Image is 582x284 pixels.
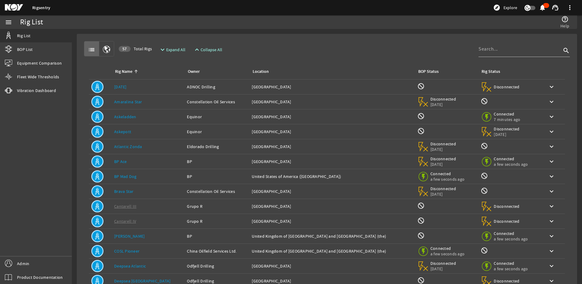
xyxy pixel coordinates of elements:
[548,83,555,91] mat-icon: keyboard_arrow_down
[430,156,456,162] span: Disconnected
[252,188,412,194] div: [GEOGRAPHIC_DATA]
[114,159,127,164] a: BP Ace
[548,188,555,195] mat-icon: keyboard_arrow_down
[114,278,170,284] a: Deepsea [GEOGRAPHIC_DATA]
[548,262,555,270] mat-icon: keyboard_arrow_down
[430,141,456,147] span: Disconnected
[417,112,425,120] mat-icon: BOP Monitoring not available for this rig
[114,248,139,254] a: COSL Pioneer
[548,158,555,165] mat-icon: keyboard_arrow_down
[417,127,425,135] mat-icon: BOP Monitoring not available for this rig
[552,4,559,11] mat-icon: support_agent
[481,142,488,150] mat-icon: Rig Monitoring not available for this rig
[430,246,465,251] span: Connected
[503,5,517,11] span: Explore
[187,233,247,239] div: BP
[494,117,520,122] span: 7 minutes ago
[494,266,528,272] span: a few seconds ago
[479,45,561,53] input: Search...
[494,204,520,209] span: Disconnected
[493,4,500,11] mat-icon: explore
[481,98,488,105] mat-icon: Rig Monitoring not available for this rig
[494,261,528,266] span: Connected
[119,46,131,52] div: 57
[561,16,569,23] mat-icon: help_outline
[430,162,456,167] span: [DATE]
[491,3,520,12] button: Explore
[187,248,247,254] div: China Oilfield Services Ltd.
[114,233,145,239] a: [PERSON_NAME]
[563,0,577,15] button: more_vert
[494,126,520,132] span: Disconnected
[494,236,528,242] span: a few seconds ago
[494,231,528,236] span: Connected
[156,44,188,55] button: Expand All
[114,99,142,105] a: Amaralina Star
[482,68,500,75] div: Rig Status
[114,204,136,209] a: Cantarell III
[539,4,546,11] mat-icon: notifications
[17,274,63,280] span: Product Documentation
[430,186,456,191] span: Disconnected
[252,218,412,224] div: [GEOGRAPHIC_DATA]
[201,47,222,53] span: Collapse All
[548,128,555,135] mat-icon: keyboard_arrow_down
[114,218,136,224] a: Cantarell IV
[252,278,412,284] div: [GEOGRAPHIC_DATA]
[548,113,555,120] mat-icon: keyboard_arrow_down
[5,19,12,26] mat-icon: menu
[494,84,520,90] span: Disconnected
[17,60,62,66] span: Equipment Comparison
[494,218,520,224] span: Disconnected
[494,278,520,284] span: Disconnected
[494,162,528,167] span: a few seconds ago
[252,248,412,254] div: United Kingdom of [GEOGRAPHIC_DATA] and [GEOGRAPHIC_DATA] (the)
[5,87,12,94] mat-icon: vibration
[115,68,132,75] div: Rig Name
[114,144,142,149] a: Atlantic Zonda
[253,68,269,75] div: Location
[417,202,425,209] mat-icon: BOP Monitoring not available for this rig
[252,173,412,179] div: United States of America ([GEOGRAPHIC_DATA])
[17,33,30,39] span: Rig List
[166,47,185,53] span: Expand All
[430,176,465,182] span: a few seconds ago
[252,144,412,150] div: [GEOGRAPHIC_DATA]
[481,187,488,194] mat-icon: Rig Monitoring not available for this rig
[494,156,528,162] span: Connected
[32,5,50,11] a: Rigsentry
[430,147,456,152] span: [DATE]
[252,263,412,269] div: [GEOGRAPHIC_DATA]
[548,173,555,180] mat-icon: keyboard_arrow_down
[187,188,247,194] div: Constellation Oil Services
[187,263,247,269] div: Odfjell Drilling
[430,251,465,257] span: a few seconds ago
[119,46,152,52] span: Total Rigs
[430,266,456,272] span: [DATE]
[417,232,425,239] mat-icon: BOP Monitoring not available for this rig
[191,44,225,55] button: Collapse All
[417,83,425,90] mat-icon: BOP Monitoring not available for this rig
[17,46,33,52] span: BOP List
[114,129,131,134] a: Askepott
[17,74,59,80] span: Fleet Wide Thresholds
[252,84,412,90] div: [GEOGRAPHIC_DATA]
[481,172,488,179] mat-icon: Rig Monitoring not available for this rig
[548,98,555,105] mat-icon: keyboard_arrow_down
[187,84,247,90] div: ADNOC Drilling
[548,218,555,225] mat-icon: keyboard_arrow_down
[159,46,164,53] mat-icon: expand_more
[417,217,425,224] mat-icon: BOP Monitoring not available for this rig
[418,68,439,75] div: BOP Status
[481,247,488,254] mat-icon: Rig Monitoring not available for this rig
[430,191,456,197] span: [DATE]
[187,144,247,150] div: Eldorado Drilling
[430,171,465,176] span: Connected
[563,47,570,54] i: search
[114,263,146,269] a: Deepsea Atlantic
[560,23,569,29] span: Help
[548,247,555,255] mat-icon: keyboard_arrow_down
[252,158,412,165] div: [GEOGRAPHIC_DATA]
[430,102,456,107] span: [DATE]
[114,174,137,179] a: BP Mad Dog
